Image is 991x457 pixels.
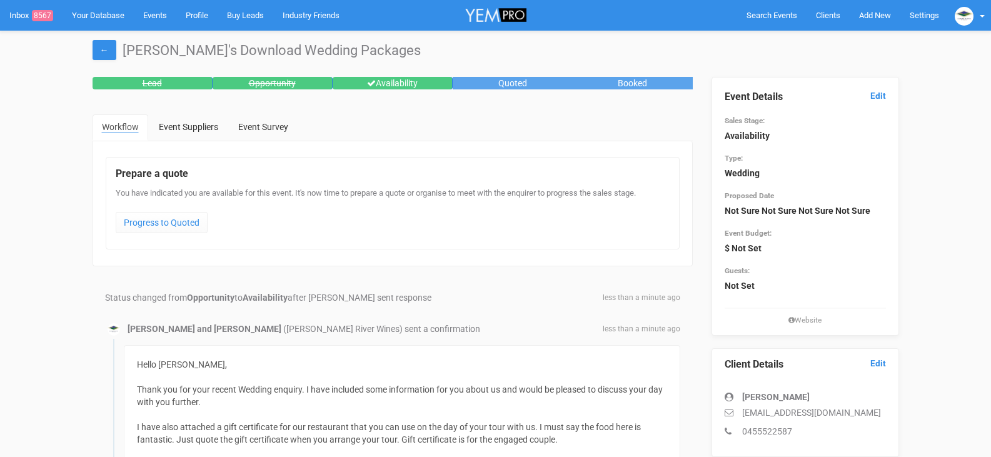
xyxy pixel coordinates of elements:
span: ([PERSON_NAME] River Wines) sent a confirmation [283,324,480,334]
strong: Opportunity [187,293,234,303]
small: Sales Stage: [725,116,765,125]
span: Status changed from to after [PERSON_NAME] sent response [105,293,431,303]
strong: Not Set [725,281,755,291]
div: Availability [333,77,453,89]
strong: [PERSON_NAME] [742,392,810,402]
span: less than a minute ago [603,293,680,303]
div: Hello [PERSON_NAME], [137,358,667,371]
img: logo.JPG [955,7,973,26]
small: Proposed Date [725,191,774,200]
span: Clients [816,11,840,20]
span: 8567 [32,10,53,21]
a: Workflow [93,114,148,141]
strong: $ Not Set [725,243,762,253]
a: ← [93,40,116,60]
a: Progress to Quoted [116,212,208,233]
h1: [PERSON_NAME]'s Download Wedding Packages [93,43,899,58]
strong: Availability [243,293,288,303]
div: Quoted [453,77,573,89]
a: Edit [870,358,886,369]
legend: Event Details [725,90,886,104]
strong: [PERSON_NAME] and [PERSON_NAME] [128,324,281,334]
small: Type: [725,154,743,163]
strong: Not Sure Not Sure Not Sure Not Sure [725,206,870,216]
small: Guests: [725,266,750,275]
legend: Prepare a quote [116,167,670,181]
img: logo.JPG [108,323,120,336]
legend: Client Details [725,358,886,372]
div: You have indicated you are available for this event. It's now time to prepare a quote or organise... [116,188,670,239]
span: Add New [859,11,891,20]
small: Website [725,315,886,326]
div: Opportunity [213,77,333,89]
div: Booked [573,77,693,89]
a: Event Survey [229,114,298,139]
small: Event Budget: [725,229,772,238]
p: [EMAIL_ADDRESS][DOMAIN_NAME] [725,406,886,419]
strong: Wedding [725,168,760,178]
a: Event Suppliers [149,114,228,139]
div: Lead [93,77,213,89]
span: Search Events [747,11,797,20]
a: Edit [870,90,886,102]
p: 0455522587 [725,425,886,438]
strong: Availability [725,131,770,141]
span: less than a minute ago [603,324,680,334]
